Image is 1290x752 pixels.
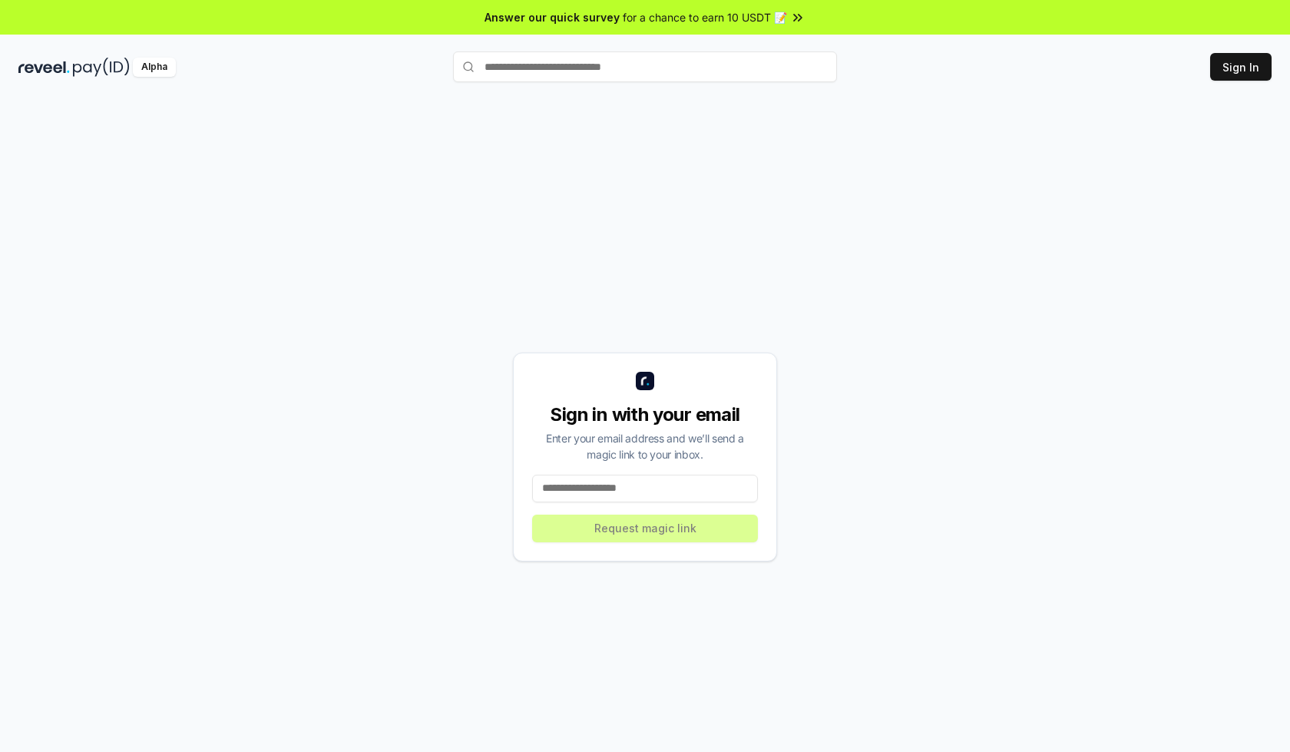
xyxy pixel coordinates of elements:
[532,430,758,462] div: Enter your email address and we’ll send a magic link to your inbox.
[532,403,758,427] div: Sign in with your email
[636,372,654,390] img: logo_small
[73,58,130,77] img: pay_id
[133,58,176,77] div: Alpha
[18,58,70,77] img: reveel_dark
[1210,53,1272,81] button: Sign In
[623,9,787,25] span: for a chance to earn 10 USDT 📝
[485,9,620,25] span: Answer our quick survey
